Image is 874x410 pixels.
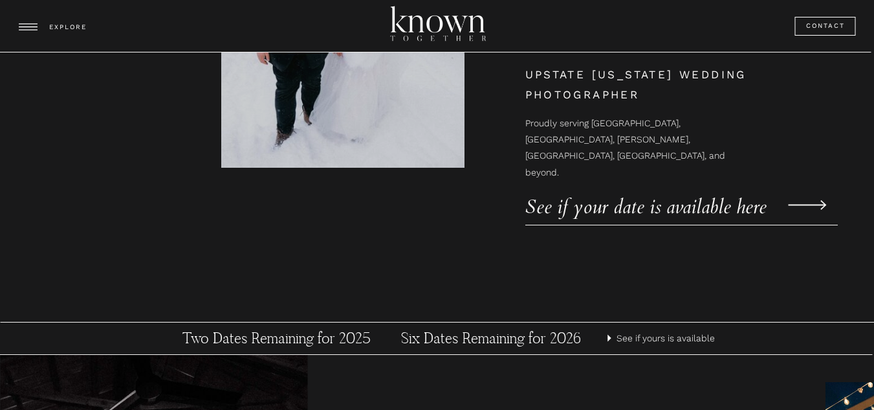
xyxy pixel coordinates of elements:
[525,190,794,209] a: See if your date is available here
[371,329,611,348] a: Six Dates Remaining for 2026
[525,115,728,152] h2: Proudly serving [GEOGRAPHIC_DATA], [GEOGRAPHIC_DATA], [PERSON_NAME], [GEOGRAPHIC_DATA], [GEOGRAPH...
[806,20,846,32] a: Contact
[49,21,89,34] h3: EXPLORE
[617,330,718,347] a: See if yours is available
[157,329,397,348] a: Two Dates Remaining for 2025
[525,65,806,104] h1: Upstate [US_STATE] Wedding Photographer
